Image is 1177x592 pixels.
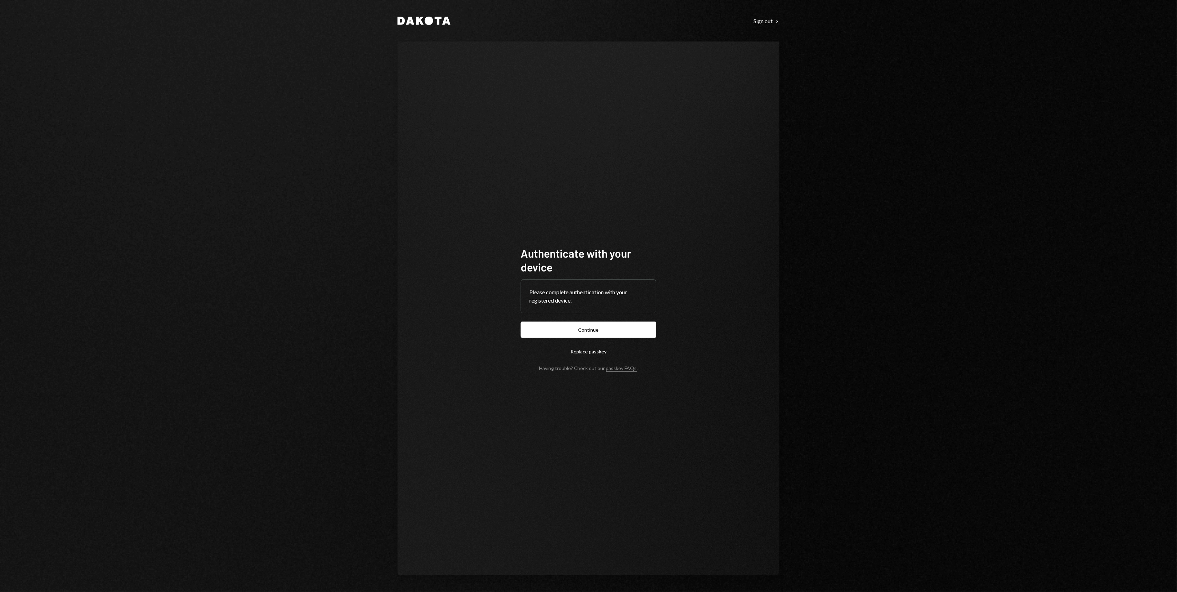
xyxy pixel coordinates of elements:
[539,365,638,371] div: Having trouble? Check out our .
[521,322,656,338] button: Continue
[521,343,656,360] button: Replace passkey
[754,18,779,25] div: Sign out
[529,288,648,305] div: Please complete authentication with your registered device.
[754,17,779,25] a: Sign out
[606,365,637,372] a: passkey FAQs
[521,246,656,274] h1: Authenticate with your device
